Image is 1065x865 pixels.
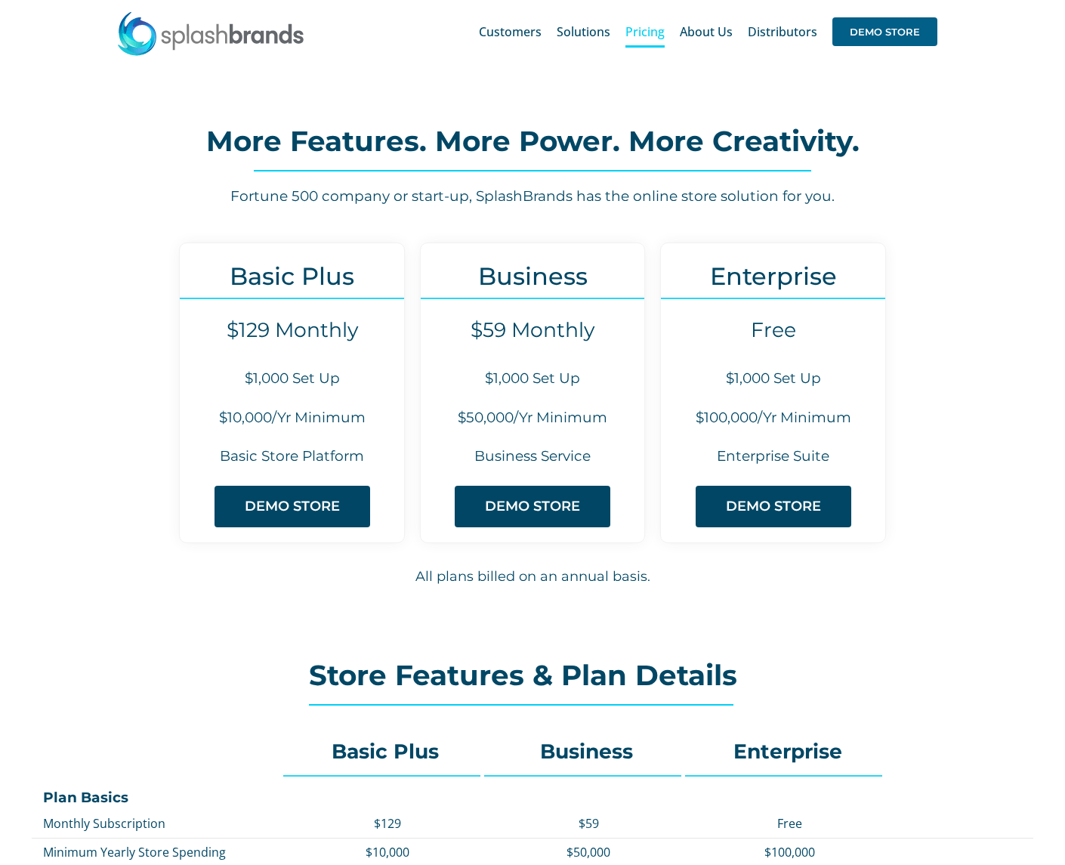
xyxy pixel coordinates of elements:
[661,262,885,290] h3: Enterprise
[215,486,370,527] a: DEMO STORE
[625,8,665,56] a: Pricing
[421,408,645,428] h6: $50,000/Yr Minimum
[748,8,817,56] a: Distributors
[421,262,645,290] h3: Business
[309,660,756,690] h2: Store Features & Plan Details
[696,844,882,860] p: $100,000
[661,318,885,342] h4: Free
[748,26,817,38] span: Distributors
[661,408,885,428] h6: $100,000/Yr Minimum
[54,567,1012,587] h6: All plans billed on an annual basis.
[76,187,989,207] h6: Fortune 500 company or start-up, SplashBrands has the online store solution for you.
[733,739,842,764] strong: Enterprise
[180,262,404,290] h3: Basic Plus
[661,369,885,389] h6: $1,000 Set Up
[680,26,733,38] span: About Us
[245,499,340,514] span: DEMO STORE
[625,26,665,38] span: Pricing
[180,408,404,428] h6: $10,000/Yr Minimum
[180,318,404,342] h4: $129 Monthly
[295,815,480,832] p: $129
[180,446,404,467] h6: Basic Store Platform
[76,126,989,156] h2: More Features. More Power. More Creativity.
[557,26,610,38] span: Solutions
[696,815,882,832] p: Free
[832,17,937,46] span: DEMO STORE
[421,318,645,342] h4: $59 Monthly
[116,11,305,56] img: SplashBrands.com Logo
[479,26,542,38] span: Customers
[479,8,542,56] a: Customers
[43,844,279,860] p: Minimum Yearly Store Spending
[696,486,851,527] a: DEMO STORE
[332,739,439,764] strong: Basic Plus
[43,789,128,806] strong: Plan Basics
[43,815,279,832] p: Monthly Subscription
[455,486,610,527] a: DEMO STORE
[479,8,937,56] nav: Main Menu
[540,739,633,764] strong: Business
[421,446,645,467] h6: Business Service
[726,499,821,514] span: DEMO STORE
[295,844,480,860] p: $10,000
[485,499,580,514] span: DEMO STORE
[421,369,645,389] h6: $1,000 Set Up
[180,369,404,389] h6: $1,000 Set Up
[832,8,937,56] a: DEMO STORE
[495,844,681,860] p: $50,000
[495,815,681,832] p: $59
[661,446,885,467] h6: Enterprise Suite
